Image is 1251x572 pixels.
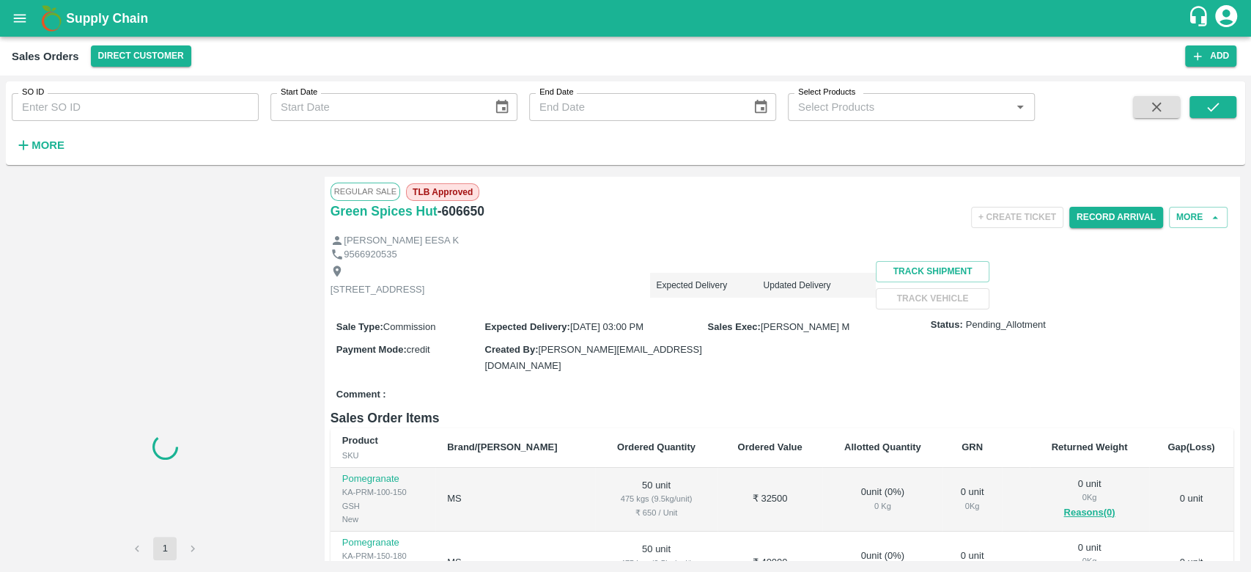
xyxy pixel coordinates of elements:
[1213,3,1239,34] div: account of current user
[1041,491,1137,504] div: 0 Kg
[1167,441,1214,452] b: Gap(Loss)
[834,499,931,513] div: 0 Kg
[406,183,479,201] span: TLB Approved
[717,468,823,532] td: ₹ 32500
[1187,5,1213,32] div: customer-support
[570,321,643,332] span: [DATE] 03:00 PM
[331,183,400,200] span: Regular Sale
[37,4,66,33] img: logo
[595,468,717,532] td: 50 unit
[484,344,701,371] span: [PERSON_NAME][EMAIL_ADDRESS][DOMAIN_NAME]
[12,133,68,158] button: More
[539,87,573,98] label: End Date
[383,321,436,332] span: Commission
[617,441,695,452] b: Ordered Quantity
[844,441,921,452] b: Allotted Quantity
[1041,477,1137,521] div: 0 unit
[931,318,963,332] label: Status:
[91,45,191,67] button: Select DC
[447,441,557,452] b: Brand/[PERSON_NAME]
[1052,441,1128,452] b: Returned Weight
[607,492,705,505] div: 475 kgs (9.5kg/unit)
[484,344,538,355] label: Created By :
[336,344,407,355] label: Payment Mode :
[1041,505,1137,521] button: Reasons(0)
[281,87,317,98] label: Start Date
[342,549,424,562] div: KA-PRM-150-180
[342,472,424,486] p: Pomegranate
[342,513,424,526] div: New
[344,234,459,248] p: [PERSON_NAME] EESA K
[22,87,44,98] label: SO ID
[962,441,983,452] b: GRN
[834,485,931,513] div: 0 unit ( 0 %)
[331,408,1233,428] h6: Sales Order Items
[342,536,424,550] p: Pomegranate
[336,321,383,332] label: Sale Type :
[342,485,424,499] div: KA-PRM-100-150
[484,321,569,332] label: Expected Delivery :
[12,93,259,121] input: Enter SO ID
[435,468,595,532] td: MS
[66,11,148,26] b: Supply Chain
[270,93,482,121] input: Start Date
[32,139,64,151] strong: More
[1185,45,1236,67] button: Add
[954,499,990,513] div: 0 Kg
[66,8,1187,29] a: Supply Chain
[876,261,989,282] button: Track Shipment
[763,279,870,292] p: Updated Delivery
[798,87,855,98] label: Select Products
[342,499,424,513] div: GSH
[1149,468,1233,532] td: 0 unit
[607,557,705,570] div: 475 kgs (9.5kg/unit)
[792,98,1006,117] input: Select Products
[656,279,763,292] p: Expected Delivery
[3,1,37,35] button: open drawer
[737,441,802,452] b: Ordered Value
[607,506,705,519] div: ₹ 650 / Unit
[336,388,386,402] label: Comment :
[761,321,849,332] span: [PERSON_NAME] M
[488,93,516,121] button: Choose date
[344,248,396,262] p: 9566920535
[153,537,177,560] button: page 1
[1169,207,1228,228] button: More
[954,485,990,513] div: 0 unit
[708,321,761,332] label: Sales Exec :
[747,93,775,121] button: Choose date
[342,435,378,446] b: Product
[12,47,79,66] div: Sales Orders
[529,93,741,121] input: End Date
[331,201,438,221] a: Green Spices Hut
[123,537,207,560] nav: pagination navigation
[438,201,484,221] h6: - 606650
[1069,207,1163,228] button: Record Arrival
[407,344,430,355] span: credit
[342,449,424,462] div: SKU
[1011,98,1030,117] button: Open
[331,283,425,297] p: [STREET_ADDRESS]
[1041,554,1137,568] div: 0 Kg
[966,318,1046,332] span: Pending_Allotment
